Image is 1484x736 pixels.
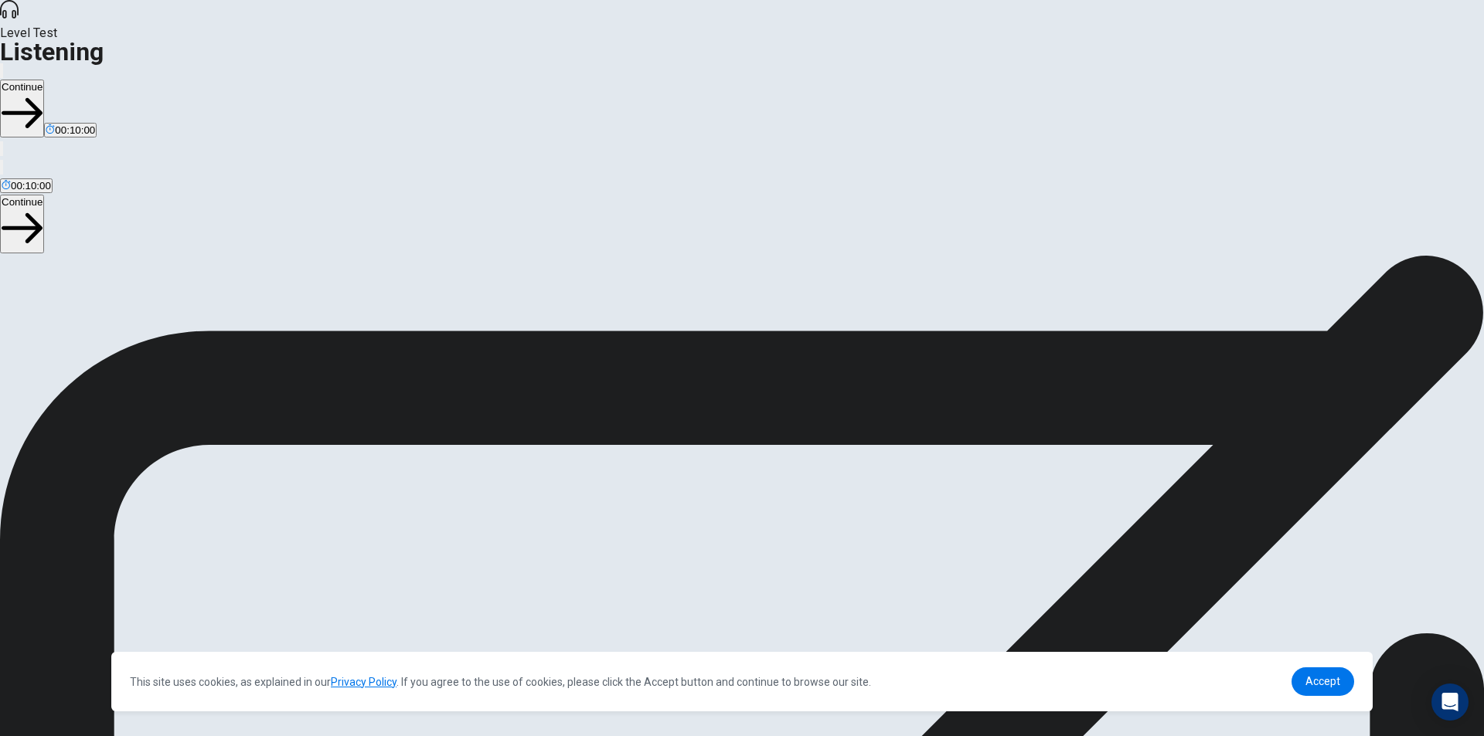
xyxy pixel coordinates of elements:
[1292,667,1354,696] a: dismiss cookie message
[55,124,95,136] span: 00:10:00
[11,180,51,192] span: 00:10:00
[1431,683,1469,721] div: Open Intercom Messenger
[111,652,1373,711] div: cookieconsent
[331,676,397,688] a: Privacy Policy
[130,676,871,688] span: This site uses cookies, as explained in our . If you agree to the use of cookies, please click th...
[1305,675,1340,687] span: Accept
[44,123,97,137] button: 00:10:00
